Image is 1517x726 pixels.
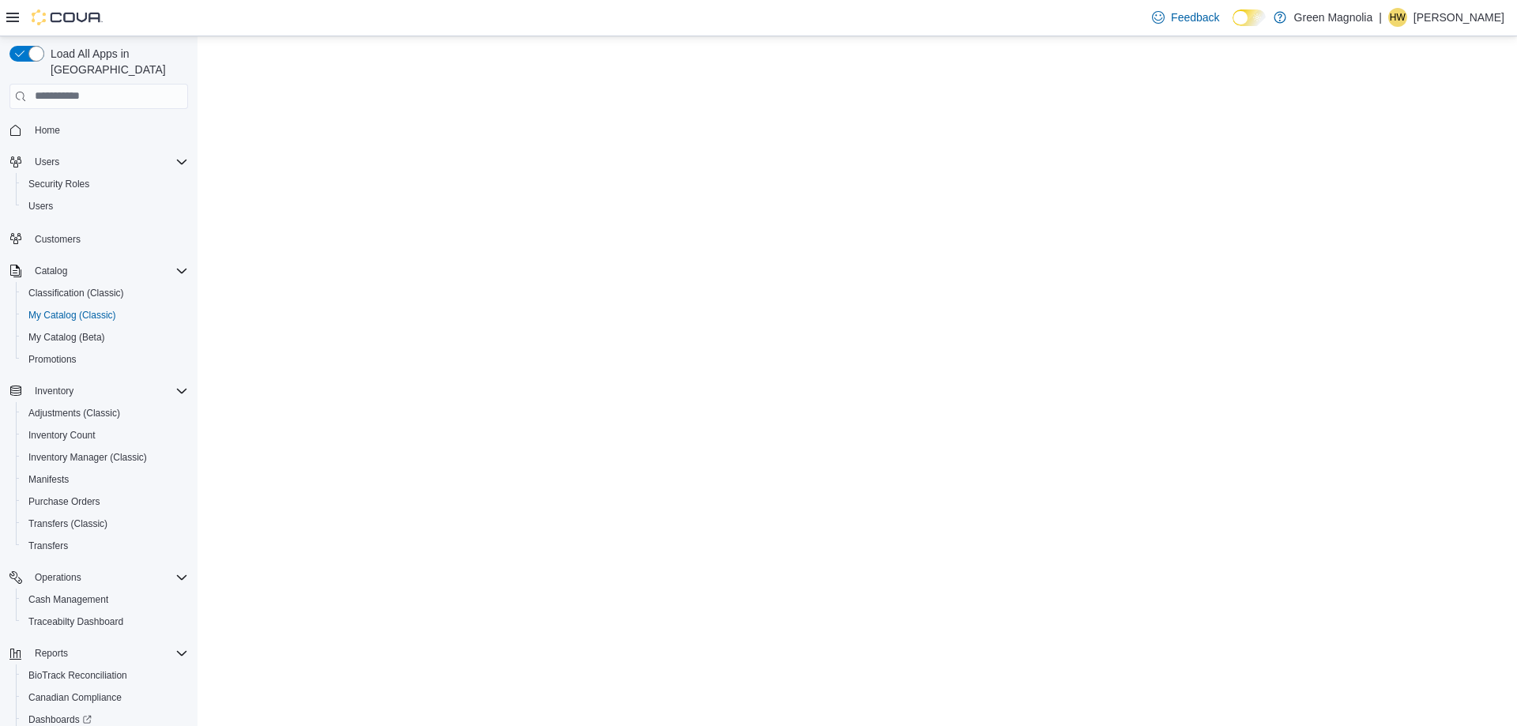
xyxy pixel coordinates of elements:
[28,287,124,299] span: Classification (Classic)
[1294,8,1373,27] p: Green Magnolia
[28,568,188,587] span: Operations
[28,261,188,280] span: Catalog
[22,175,96,194] a: Security Roles
[35,265,67,277] span: Catalog
[3,118,194,141] button: Home
[28,517,107,530] span: Transfers (Classic)
[28,644,74,663] button: Reports
[3,227,194,250] button: Customers
[28,568,88,587] button: Operations
[16,402,194,424] button: Adjustments (Classic)
[16,282,194,304] button: Classification (Classic)
[28,382,80,401] button: Inventory
[16,687,194,709] button: Canadian Compliance
[22,350,83,369] a: Promotions
[22,284,188,303] span: Classification (Classic)
[22,666,188,685] span: BioTrack Reconciliation
[1146,2,1225,33] a: Feedback
[28,353,77,366] span: Promotions
[1233,26,1233,27] span: Dark Mode
[35,571,81,584] span: Operations
[22,328,111,347] a: My Catalog (Beta)
[22,514,114,533] a: Transfers (Classic)
[28,121,66,140] a: Home
[28,230,87,249] a: Customers
[16,173,194,195] button: Security Roles
[1390,8,1406,27] span: HW
[16,304,194,326] button: My Catalog (Classic)
[22,426,102,445] a: Inventory Count
[35,233,81,246] span: Customers
[28,228,188,248] span: Customers
[22,328,188,347] span: My Catalog (Beta)
[22,536,74,555] a: Transfers
[22,404,188,423] span: Adjustments (Classic)
[22,470,75,489] a: Manifests
[28,713,92,726] span: Dashboards
[22,284,130,303] a: Classification (Classic)
[28,407,120,419] span: Adjustments (Classic)
[35,647,68,660] span: Reports
[16,535,194,557] button: Transfers
[28,152,66,171] button: Users
[16,326,194,348] button: My Catalog (Beta)
[28,261,73,280] button: Catalog
[28,593,108,606] span: Cash Management
[16,348,194,371] button: Promotions
[16,589,194,611] button: Cash Management
[28,120,188,140] span: Home
[22,404,126,423] a: Adjustments (Classic)
[22,590,115,609] a: Cash Management
[22,448,153,467] a: Inventory Manager (Classic)
[16,424,194,446] button: Inventory Count
[3,151,194,173] button: Users
[32,9,103,25] img: Cova
[16,491,194,513] button: Purchase Orders
[28,644,188,663] span: Reports
[22,590,188,609] span: Cash Management
[35,156,59,168] span: Users
[22,306,188,325] span: My Catalog (Classic)
[28,309,116,322] span: My Catalog (Classic)
[28,152,188,171] span: Users
[28,451,147,464] span: Inventory Manager (Classic)
[3,642,194,664] button: Reports
[22,350,188,369] span: Promotions
[22,492,107,511] a: Purchase Orders
[22,612,188,631] span: Traceabilty Dashboard
[35,124,60,137] span: Home
[22,666,134,685] a: BioTrack Reconciliation
[3,260,194,282] button: Catalog
[1171,9,1219,25] span: Feedback
[35,385,73,397] span: Inventory
[16,611,194,633] button: Traceabilty Dashboard
[44,46,188,77] span: Load All Apps in [GEOGRAPHIC_DATA]
[22,492,188,511] span: Purchase Orders
[22,688,188,707] span: Canadian Compliance
[28,382,188,401] span: Inventory
[28,178,89,190] span: Security Roles
[22,197,188,216] span: Users
[28,540,68,552] span: Transfers
[28,473,69,486] span: Manifests
[22,448,188,467] span: Inventory Manager (Classic)
[16,195,194,217] button: Users
[22,514,188,533] span: Transfers (Classic)
[28,495,100,508] span: Purchase Orders
[16,664,194,687] button: BioTrack Reconciliation
[28,331,105,344] span: My Catalog (Beta)
[22,175,188,194] span: Security Roles
[28,200,53,213] span: Users
[28,669,127,682] span: BioTrack Reconciliation
[22,536,188,555] span: Transfers
[28,429,96,442] span: Inventory Count
[16,468,194,491] button: Manifests
[1388,8,1407,27] div: Heather Wheeler
[22,306,122,325] a: My Catalog (Classic)
[22,470,188,489] span: Manifests
[1413,8,1504,27] p: [PERSON_NAME]
[3,566,194,589] button: Operations
[3,380,194,402] button: Inventory
[1379,8,1382,27] p: |
[1233,9,1266,26] input: Dark Mode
